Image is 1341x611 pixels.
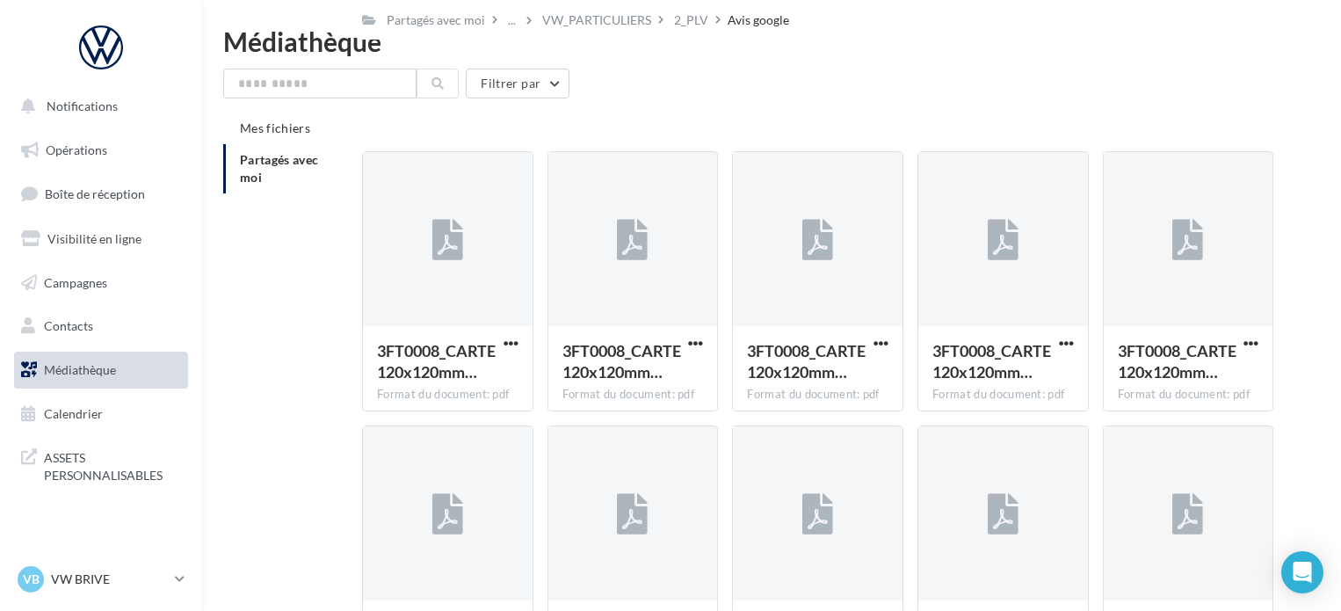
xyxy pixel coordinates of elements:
[504,8,519,33] div: ...
[45,186,145,201] span: Boîte de réception
[562,341,681,382] span: 3FT0008_CARTE120x120mm_E3_FRAV05173_AVIS_GOOGLE_HD
[11,352,192,389] a: Médiathèque
[1281,551,1323,593] div: Open Intercom Messenger
[11,221,192,258] a: Visibilité en ligne
[466,69,569,98] button: Filtrer par
[51,571,168,588] p: VW BRIVE
[47,98,118,113] span: Notifications
[23,571,40,588] span: VB
[747,341,866,382] span: 3FT0008_CARTE120x120mm_E3_FRAV07760_AVIS_GOOGLE_HD
[562,387,704,403] div: Format du document: pdf
[932,341,1051,382] span: 3FT0008_CARTE120x120mm_E3_FRAV02675_AVIS_GOOGLE_HD
[14,563,188,596] a: VB VW BRIVE
[387,11,485,29] div: Partagés avec moi
[47,231,141,246] span: Visibilité en ligne
[747,387,888,403] div: Format du document: pdf
[377,341,496,382] span: 3FT0008_CARTE120x120mm_E3_FRAV02696_AVIS_GOOGLE_HD
[44,362,116,377] span: Médiathèque
[728,11,789,29] div: Avis google
[11,439,192,491] a: ASSETS PERSONNALISABLES
[11,265,192,302] a: Campagnes
[11,396,192,433] a: Calendrier
[11,88,185,125] button: Notifications
[11,132,192,169] a: Opérations
[44,446,181,484] span: ASSETS PERSONNALISABLES
[240,152,319,185] span: Partagés avec moi
[377,387,518,403] div: Format du document: pdf
[44,406,103,421] span: Calendrier
[44,318,93,333] span: Contacts
[11,308,192,345] a: Contacts
[223,28,1320,55] div: Médiathèque
[1118,341,1236,382] span: 3FT0008_CARTE120x120mm_E3_FRAV08252_AVIS_GOOGLE_HD
[932,387,1074,403] div: Format du document: pdf
[542,11,651,29] div: VW_PARTICULIERS
[11,175,192,213] a: Boîte de réception
[46,142,107,157] span: Opérations
[240,120,310,135] span: Mes fichiers
[44,274,107,289] span: Campagnes
[674,11,708,29] div: 2_PLV
[1118,387,1259,403] div: Format du document: pdf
